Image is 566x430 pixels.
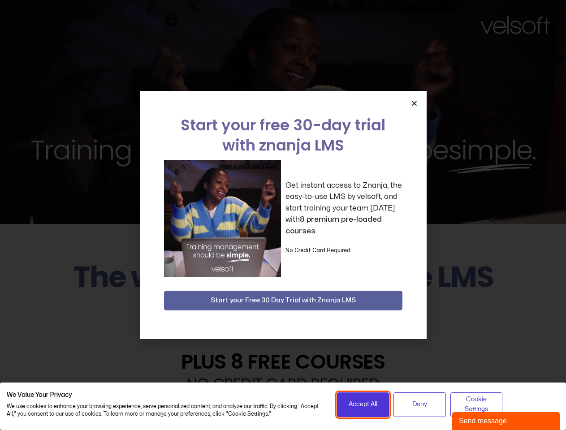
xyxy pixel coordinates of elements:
[450,392,503,417] button: Adjust cookie preferences
[411,100,418,107] a: Close
[285,248,350,253] strong: No Credit Card Required
[456,395,497,415] span: Cookie Settings
[349,400,377,409] span: Accept All
[7,403,324,418] p: We use cookies to enhance your browsing experience, serve personalized content, and analyze our t...
[7,391,324,399] h2: We Value Your Privacy
[337,392,389,417] button: Accept all cookies
[285,215,382,235] strong: 8 premium pre-loaded courses
[164,160,281,277] img: a woman sitting at her laptop dancing
[393,392,446,417] button: Deny all cookies
[285,180,402,237] p: Get instant access to Znanja, the easy-to-use LMS by velsoft, and start training your team [DATE]...
[164,291,402,310] button: Start your Free 30 Day Trial with Znanja LMS
[164,115,402,155] h2: Start your free 30-day trial with znanja LMS
[211,295,356,306] span: Start your Free 30 Day Trial with Znanja LMS
[412,400,427,409] span: Deny
[452,410,562,430] iframe: chat widget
